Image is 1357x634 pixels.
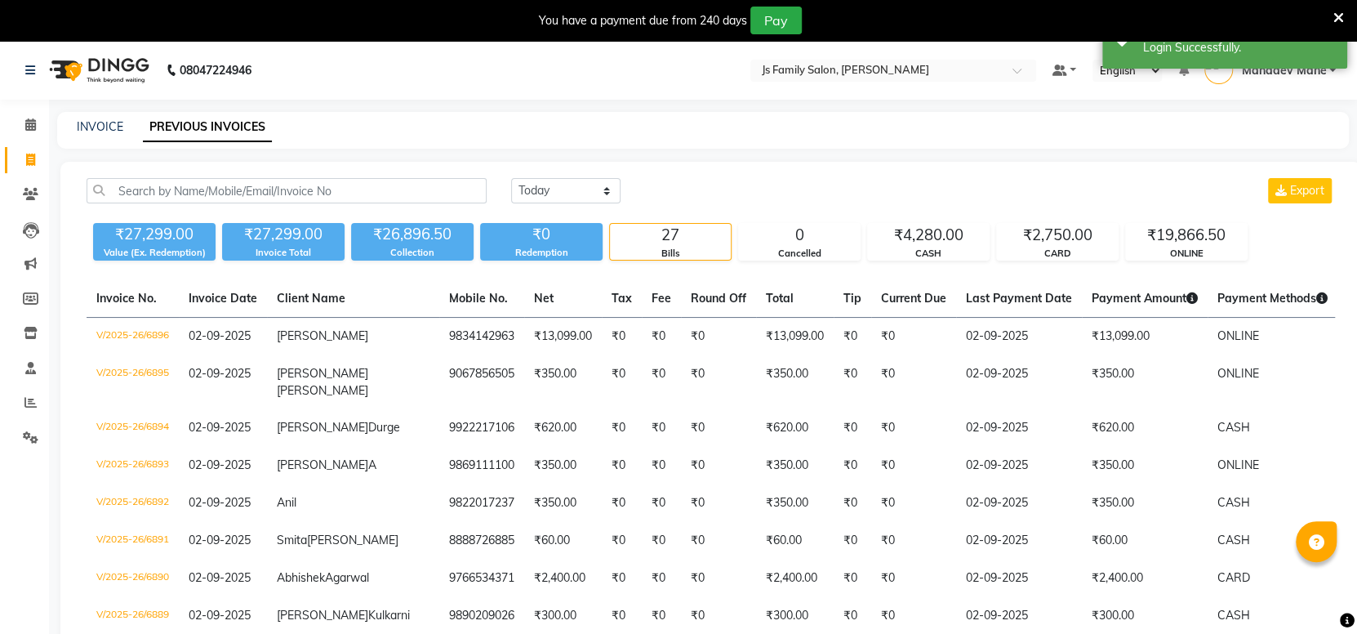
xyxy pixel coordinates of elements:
[602,318,642,356] td: ₹0
[368,420,400,435] span: Durge
[834,409,871,447] td: ₹0
[681,484,756,522] td: ₹0
[756,447,834,484] td: ₹350.00
[87,447,179,484] td: V/2025-26/6893
[539,12,747,29] div: You have a payment due from 240 days
[843,291,861,306] span: Tip
[1217,291,1328,306] span: Payment Methods
[997,224,1118,247] div: ₹2,750.00
[1241,62,1326,79] span: Mahadev Mane
[77,119,123,134] a: INVOICE
[602,522,642,560] td: ₹0
[602,409,642,447] td: ₹0
[189,328,251,343] span: 02-09-2025
[189,570,251,585] span: 02-09-2025
[87,355,179,409] td: V/2025-26/6895
[750,7,802,34] button: Pay
[439,447,524,484] td: 9869111100
[956,409,1082,447] td: 02-09-2025
[277,366,368,381] span: [PERSON_NAME]
[42,47,153,93] img: logo
[87,484,179,522] td: V/2025-26/6892
[325,570,369,585] span: Agarwal
[756,355,834,409] td: ₹350.00
[189,608,251,623] span: 02-09-2025
[956,355,1082,409] td: 02-09-2025
[1082,318,1208,356] td: ₹13,099.00
[756,560,834,597] td: ₹2,400.00
[439,484,524,522] td: 9822017237
[439,318,524,356] td: 9834142963
[756,409,834,447] td: ₹620.00
[189,366,251,381] span: 02-09-2025
[1217,328,1259,343] span: ONLINE
[681,447,756,484] td: ₹0
[1290,183,1324,198] span: Export
[756,318,834,356] td: ₹13,099.00
[277,608,368,623] span: [PERSON_NAME]
[642,447,681,484] td: ₹0
[612,291,632,306] span: Tax
[868,247,989,261] div: CASH
[756,484,834,522] td: ₹350.00
[189,420,251,435] span: 02-09-2025
[87,522,179,560] td: V/2025-26/6891
[739,224,860,247] div: 0
[681,522,756,560] td: ₹0
[277,458,368,472] span: [PERSON_NAME]
[871,447,956,484] td: ₹0
[524,355,602,409] td: ₹350.00
[642,355,681,409] td: ₹0
[439,522,524,560] td: 8888726885
[834,522,871,560] td: ₹0
[480,223,603,246] div: ₹0
[222,223,345,246] div: ₹27,299.00
[277,328,368,343] span: [PERSON_NAME]
[766,291,794,306] span: Total
[439,560,524,597] td: 9766534371
[610,247,731,261] div: Bills
[524,447,602,484] td: ₹350.00
[602,355,642,409] td: ₹0
[956,484,1082,522] td: 02-09-2025
[1082,522,1208,560] td: ₹60.00
[642,560,681,597] td: ₹0
[871,560,956,597] td: ₹0
[87,178,487,203] input: Search by Name/Mobile/Email/Invoice No
[1217,420,1250,435] span: CASH
[642,409,681,447] td: ₹0
[189,533,251,547] span: 02-09-2025
[524,318,602,356] td: ₹13,099.00
[1204,56,1233,84] img: Mahadev Mane
[368,608,410,623] span: Kulkarni
[834,560,871,597] td: ₹0
[143,113,272,142] a: PREVIOUS INVOICES
[1217,533,1250,547] span: CASH
[1217,495,1250,510] span: CASH
[756,522,834,560] td: ₹60.00
[277,533,307,547] span: Smita
[480,246,603,260] div: Redemption
[93,246,216,260] div: Value (Ex. Redemption)
[87,560,179,597] td: V/2025-26/6890
[524,484,602,522] td: ₹350.00
[351,246,474,260] div: Collection
[871,409,956,447] td: ₹0
[1217,608,1250,623] span: CASH
[1082,447,1208,484] td: ₹350.00
[189,291,257,306] span: Invoice Date
[602,484,642,522] td: ₹0
[222,246,345,260] div: Invoice Total
[524,522,602,560] td: ₹60.00
[368,458,376,472] span: A
[956,447,1082,484] td: 02-09-2025
[351,223,474,246] div: ₹26,896.50
[681,409,756,447] td: ₹0
[834,355,871,409] td: ₹0
[449,291,508,306] span: Mobile No.
[652,291,671,306] span: Fee
[681,318,756,356] td: ₹0
[681,355,756,409] td: ₹0
[956,522,1082,560] td: 02-09-2025
[871,484,956,522] td: ₹0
